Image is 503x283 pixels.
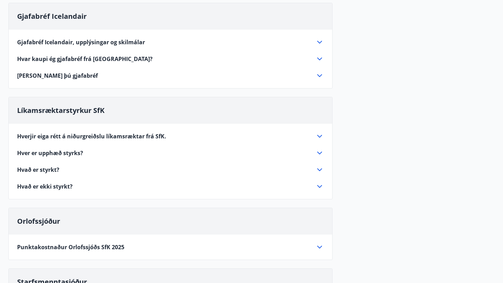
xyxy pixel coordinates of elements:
span: Hvað er styrkt? [17,166,59,174]
div: Hvar kaupi ég gjafabréf frá [GEOGRAPHIC_DATA]? [17,55,324,63]
span: Hvar kaupi ég gjafabréf frá [GEOGRAPHIC_DATA]? [17,55,153,63]
div: [PERSON_NAME] þú gjafabréf [17,71,324,80]
span: Gjafabréf Icelandair, upplýsingar og skilmálar [17,38,145,46]
span: Hvað er ekki styrkt? [17,183,73,190]
span: Líkamsræktarstyrkur SfK [17,106,104,115]
div: Hvað er ekki styrkt? [17,182,324,191]
span: Hver er upphæð styrks? [17,149,83,157]
div: Punktakostnaður Orlofssjóðs SfK 2025 [17,243,324,251]
span: Orlofssjóður [17,216,60,226]
div: Gjafabréf Icelandair, upplýsingar og skilmálar [17,38,324,46]
span: Gjafabréf Icelandair [17,12,87,21]
div: Hvað er styrkt? [17,166,324,174]
div: Hver er upphæð styrks? [17,149,324,157]
span: [PERSON_NAME] þú gjafabréf [17,72,98,79]
span: Hverjir eiga rétt á niðurgreiðslu líkamsræktar frá SfK. [17,132,166,140]
span: Punktakostnaður Orlofssjóðs SfK 2025 [17,243,124,251]
div: Hverjir eiga rétt á niðurgreiðslu líkamsræktar frá SfK. [17,132,324,140]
